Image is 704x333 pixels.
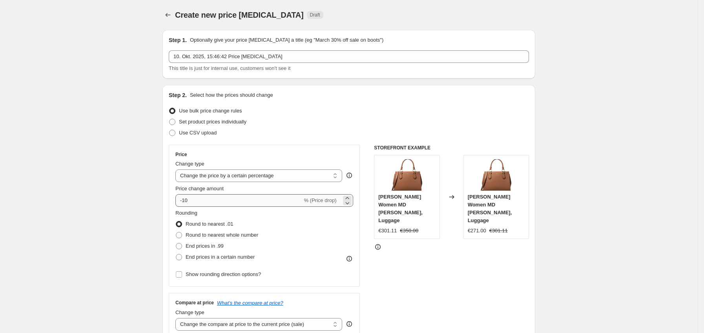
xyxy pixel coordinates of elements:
[468,194,512,223] span: [PERSON_NAME] Women MD [PERSON_NAME], Luggage
[378,194,423,223] span: [PERSON_NAME] Women MD [PERSON_NAME], Luggage
[169,65,290,71] span: This title is just for internal use, customers won't see it
[179,108,242,114] span: Use bulk price change rules
[175,186,224,191] span: Price change amount
[179,130,217,136] span: Use CSV upload
[480,159,512,191] img: 81ridHHJ1oL_80x.jpg
[190,91,273,99] p: Select how the prices should change
[310,12,320,18] span: Draft
[169,50,529,63] input: 30% off holiday sale
[175,11,304,19] span: Create new price [MEDICAL_DATA]
[186,254,255,260] span: End prices in a certain number
[169,36,187,44] h2: Step 1.
[179,119,246,125] span: Set product prices individually
[175,151,187,158] h3: Price
[304,197,336,203] span: % (Price drop)
[190,36,383,44] p: Optionally give your price [MEDICAL_DATA] a title (eg "March 30% off sale on boots")
[186,243,224,249] span: End prices in .99
[468,227,486,235] div: €271.00
[175,210,197,216] span: Rounding
[175,309,204,315] span: Change type
[186,271,261,277] span: Show rounding direction options?
[186,221,233,227] span: Round to nearest .01
[345,320,353,328] div: help
[489,227,508,235] strike: €301.11
[345,171,353,179] div: help
[162,9,173,20] button: Price change jobs
[378,227,397,235] div: €301.11
[169,91,187,99] h2: Step 2.
[175,300,214,306] h3: Compare at price
[186,232,258,238] span: Round to nearest whole number
[217,300,283,306] button: What's the compare at price?
[400,227,418,235] strike: €350.00
[374,145,529,151] h6: STOREFRONT EXAMPLE
[175,161,204,167] span: Change type
[175,194,302,207] input: -15
[391,159,423,191] img: 81ridHHJ1oL_80x.jpg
